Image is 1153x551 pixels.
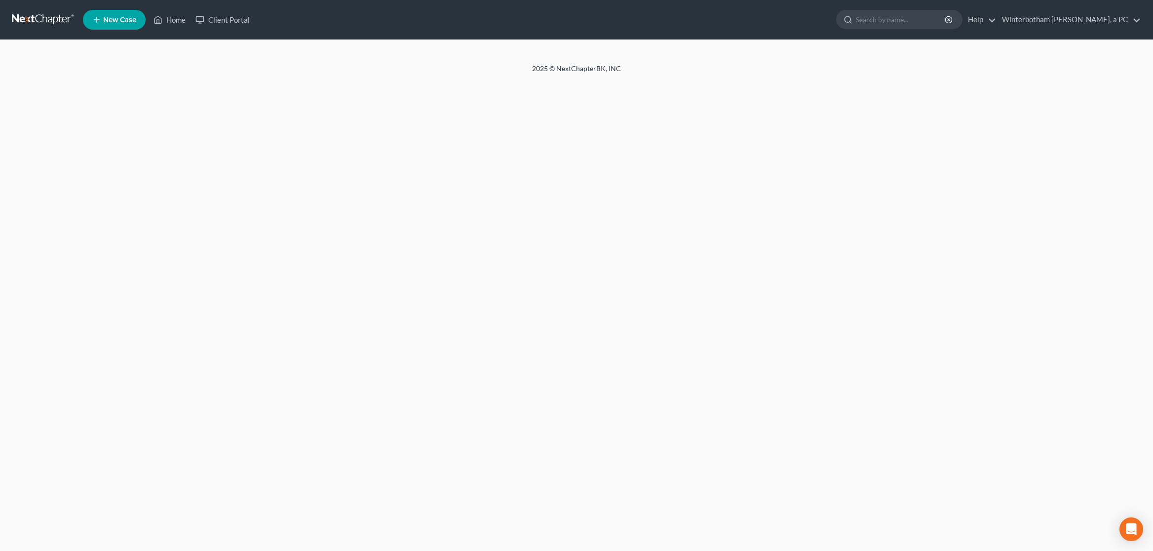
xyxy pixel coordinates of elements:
[103,16,136,24] span: New Case
[856,10,946,29] input: Search by name...
[963,11,996,29] a: Help
[1119,517,1143,541] div: Open Intercom Messenger
[295,64,858,81] div: 2025 © NextChapterBK, INC
[997,11,1141,29] a: Winterbotham [PERSON_NAME], a PC
[149,11,191,29] a: Home
[191,11,255,29] a: Client Portal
